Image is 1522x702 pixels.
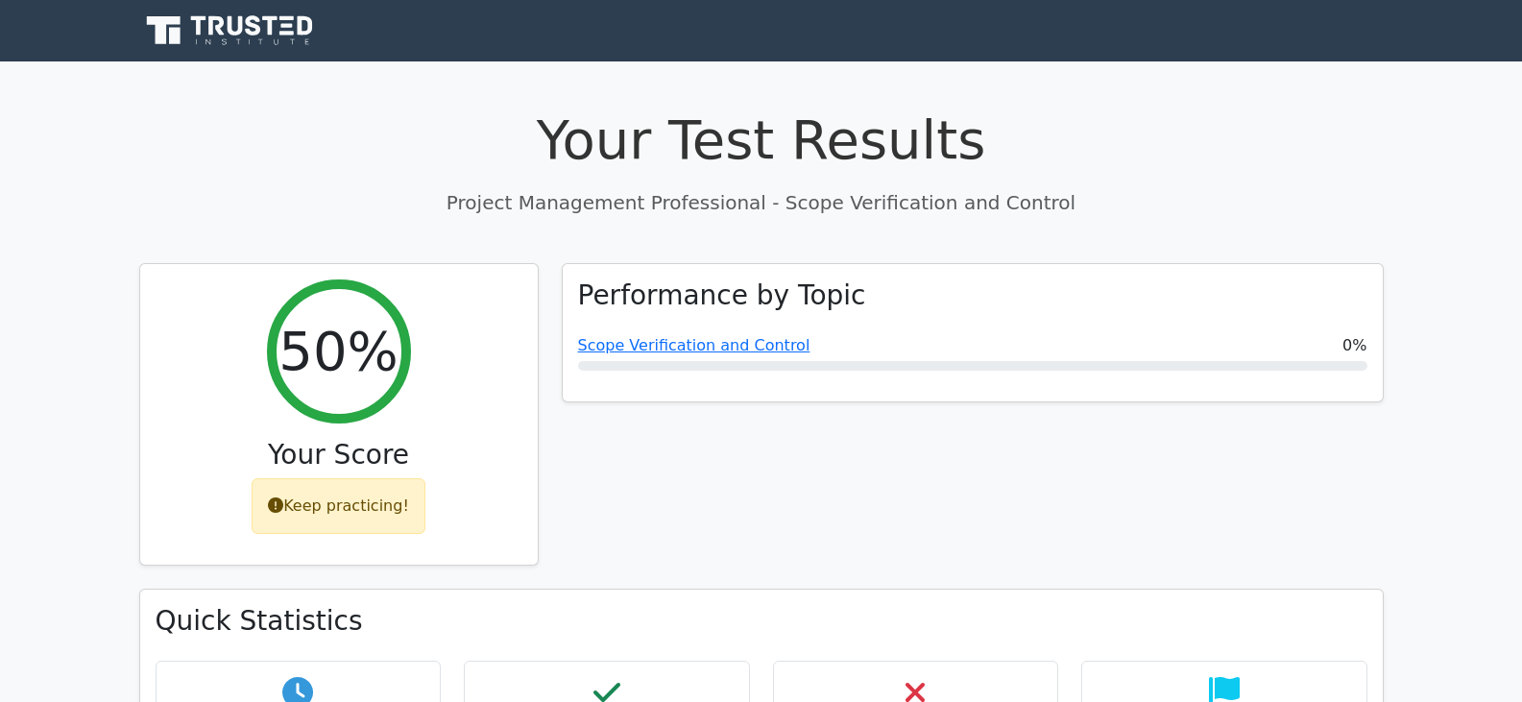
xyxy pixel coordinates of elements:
[278,319,398,383] h2: 50%
[578,279,866,312] h3: Performance by Topic
[1342,334,1366,357] span: 0%
[578,336,810,354] a: Scope Verification and Control
[156,439,522,472] h3: Your Score
[139,188,1384,217] p: Project Management Professional - Scope Verification and Control
[156,605,1367,638] h3: Quick Statistics
[139,108,1384,172] h1: Your Test Results
[252,478,425,534] div: Keep practicing!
